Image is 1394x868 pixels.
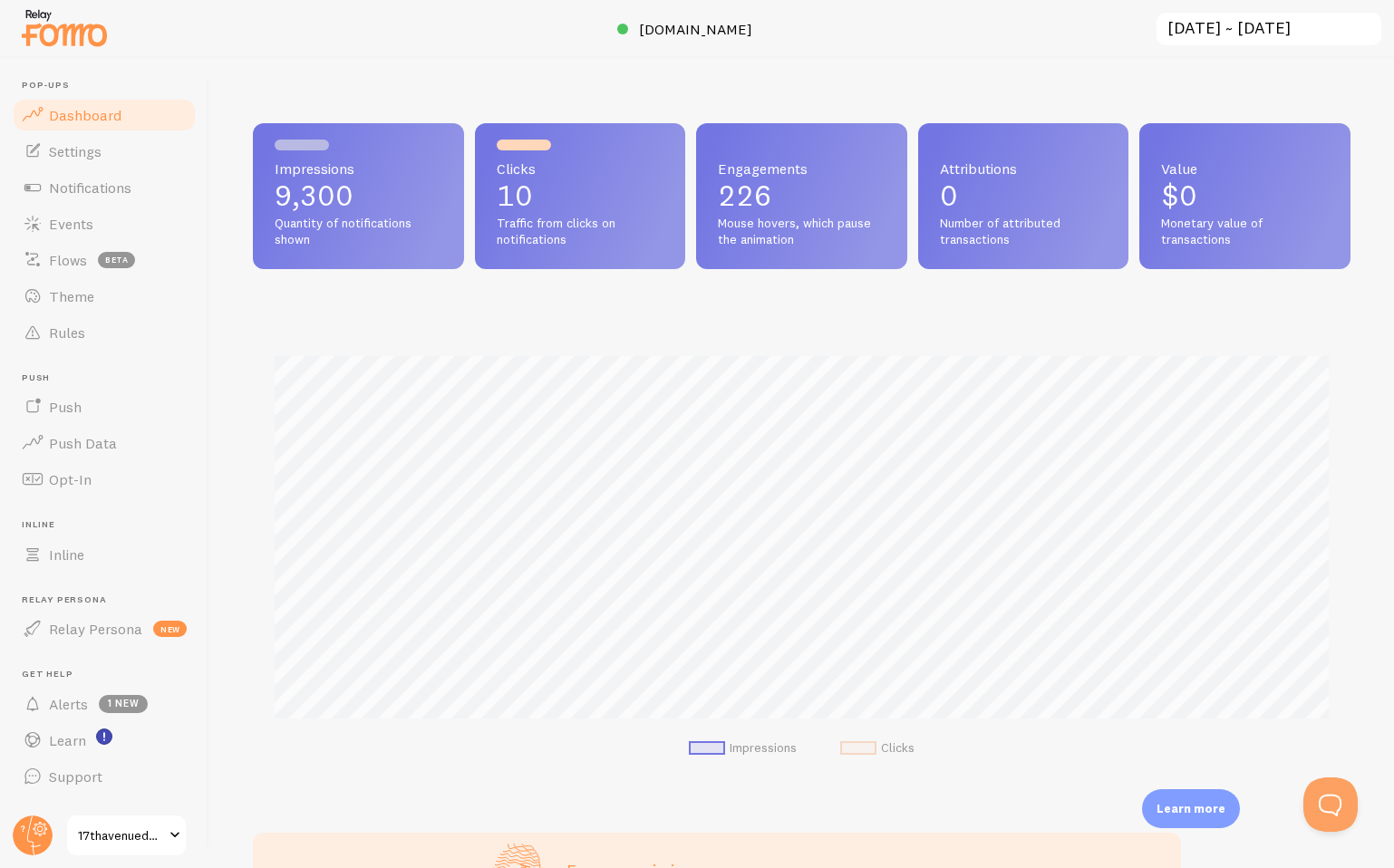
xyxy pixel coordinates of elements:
[49,767,102,786] span: Support
[11,461,198,497] a: Opt-In
[153,621,187,637] span: new
[49,323,85,342] span: Rules
[11,686,198,722] a: Alerts 1 new
[718,216,886,247] span: Mouse hovers, which pause the animation
[11,97,198,133] a: Dashboard
[718,181,886,210] p: 226
[49,731,86,749] span: Learn
[11,314,198,351] a: Rules
[1161,178,1197,213] span: $0
[840,740,915,757] li: Clicks
[22,594,198,606] span: Relay Persona
[49,545,84,564] span: Inline
[11,169,198,206] a: Notifications
[11,536,198,573] a: Inline
[275,181,442,210] p: 9,300
[11,206,198,242] a: Events
[940,181,1108,210] p: 0
[1142,789,1240,828] div: Learn more
[1161,216,1329,247] span: Monetary value of transactions
[65,814,188,857] a: 17thavenuedesigns
[22,80,198,92] span: Pop-ups
[49,251,87,269] span: Flows
[49,106,121,124] span: Dashboard
[49,434,117,452] span: Push Data
[11,278,198,314] a: Theme
[497,181,664,210] p: 10
[22,519,198,531] span: Inline
[718,161,886,176] span: Engagements
[49,142,102,160] span: Settings
[11,611,198,647] a: Relay Persona new
[49,398,82,416] span: Push
[497,216,664,247] span: Traffic from clicks on notifications
[11,425,198,461] a: Push Data
[22,669,198,680] span: Get Help
[99,695,148,713] span: 1 new
[11,389,198,425] a: Push
[11,133,198,169] a: Settings
[1303,777,1358,832] iframe: Help Scout Beacon - Open
[49,470,92,488] span: Opt-In
[49,695,88,713] span: Alerts
[11,758,198,795] a: Support
[940,161,1108,176] span: Attributions
[497,161,664,176] span: Clicks
[49,215,93,233] span: Events
[275,161,442,176] span: Impressions
[98,252,135,268] span: beta
[940,216,1108,247] span: Number of attributed transactions
[1161,161,1329,176] span: Value
[49,178,131,197] span: Notifications
[1157,800,1225,817] p: Learn more
[96,728,112,745] svg: <p>Watch New Feature Tutorials!</p>
[78,825,164,846] span: 17thavenuedesigns
[275,216,442,247] span: Quantity of notifications shown
[11,722,198,758] a: Learn
[49,620,142,638] span: Relay Persona
[689,740,797,757] li: Impressions
[19,5,110,51] img: fomo-relay-logo-orange.svg
[11,242,198,278] a: Flows beta
[49,287,94,305] span: Theme
[22,372,198,384] span: Push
